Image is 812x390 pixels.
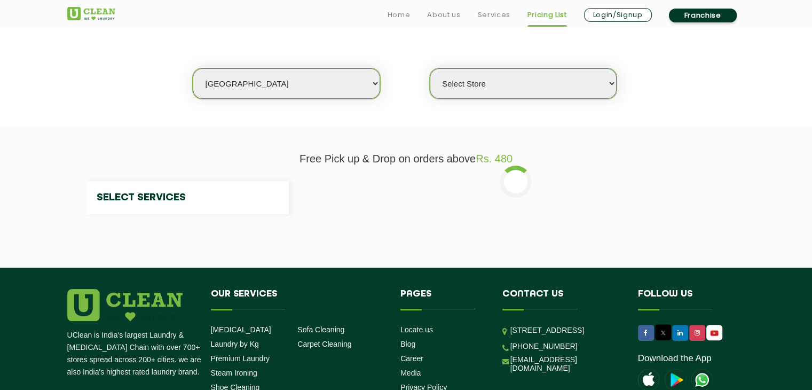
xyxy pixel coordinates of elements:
[510,342,578,350] a: [PHONE_NUMBER]
[211,340,259,348] a: Laundry by Kg
[638,353,712,364] a: Download the App
[400,369,421,377] a: Media
[388,9,411,21] a: Home
[67,289,183,321] img: logo.png
[297,340,351,348] a: Carpet Cleaning
[211,289,385,309] h4: Our Services
[707,327,721,339] img: UClean Laundry and Dry Cleaning
[211,354,270,363] a: Premium Laundry
[400,340,415,348] a: Blog
[211,369,257,377] a: Steam Ironing
[400,325,433,334] a: Locate us
[211,325,271,334] a: [MEDICAL_DATA]
[502,289,622,309] h4: Contact us
[584,8,652,22] a: Login/Signup
[67,7,115,20] img: UClean Laundry and Dry Cleaning
[400,354,423,363] a: Career
[67,329,203,378] p: UClean is India's largest Laundry & [MEDICAL_DATA] Chain with over 700+ stores spread across 200+...
[638,289,732,309] h4: Follow us
[400,289,486,309] h4: Pages
[427,9,460,21] a: About us
[510,324,622,337] p: [STREET_ADDRESS]
[476,153,513,165] span: Rs. 480
[527,9,567,21] a: Pricing List
[669,9,737,22] a: Franchise
[297,325,344,334] a: Sofa Cleaning
[477,9,510,21] a: Services
[86,181,289,214] h4: Select Services
[67,153,745,165] p: Free Pick up & Drop on orders above
[510,355,622,372] a: [EMAIL_ADDRESS][DOMAIN_NAME]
